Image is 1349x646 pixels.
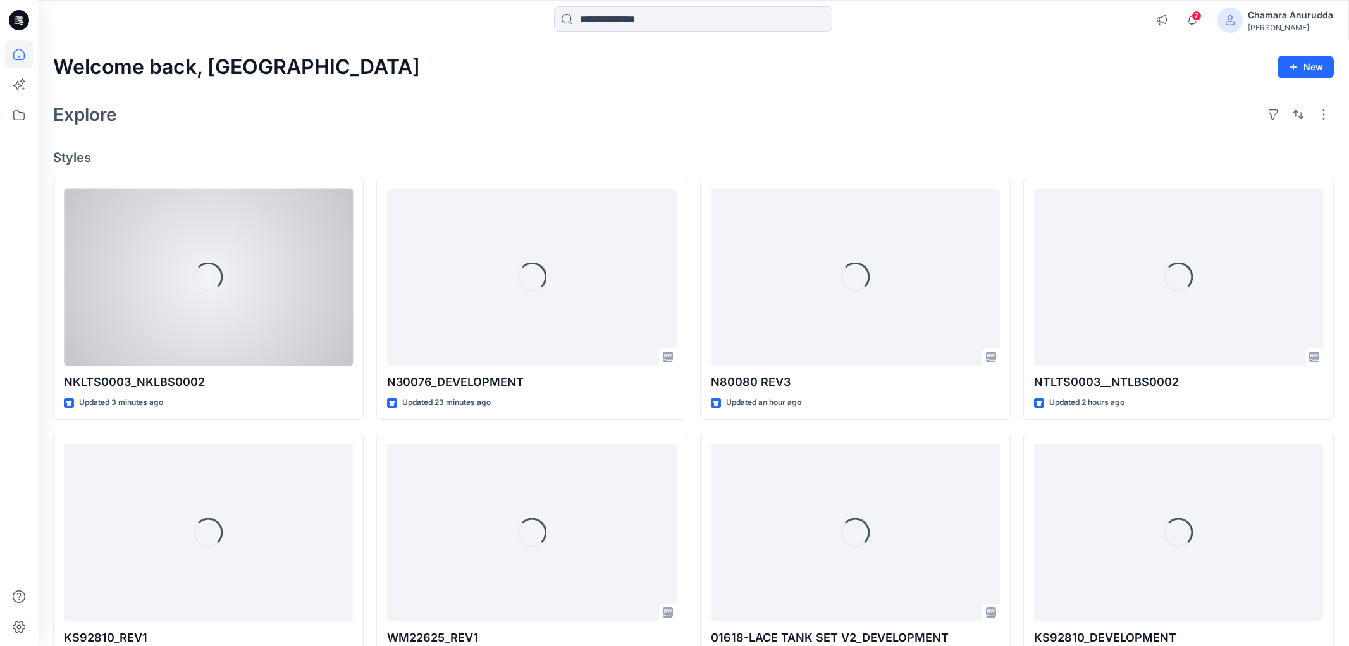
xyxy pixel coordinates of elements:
[1049,396,1124,409] p: Updated 2 hours ago
[726,396,801,409] p: Updated an hour ago
[1225,15,1235,25] svg: avatar
[79,396,163,409] p: Updated 3 minutes ago
[64,373,353,391] p: NKLTS0003_NKLBS0002
[1248,23,1333,32] div: [PERSON_NAME]
[1192,11,1202,21] span: 7
[1248,8,1333,23] div: Chamara Anurudda
[1034,373,1323,391] p: NTLTS0003__NTLBS0002
[53,56,420,79] h2: Welcome back, [GEOGRAPHIC_DATA]
[53,104,117,125] h2: Explore
[1278,56,1334,78] button: New
[711,373,1000,391] p: N80080 REV3
[53,150,1334,165] h4: Styles
[402,396,491,409] p: Updated 23 minutes ago
[387,373,676,391] p: N30076_DEVELOPMENT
